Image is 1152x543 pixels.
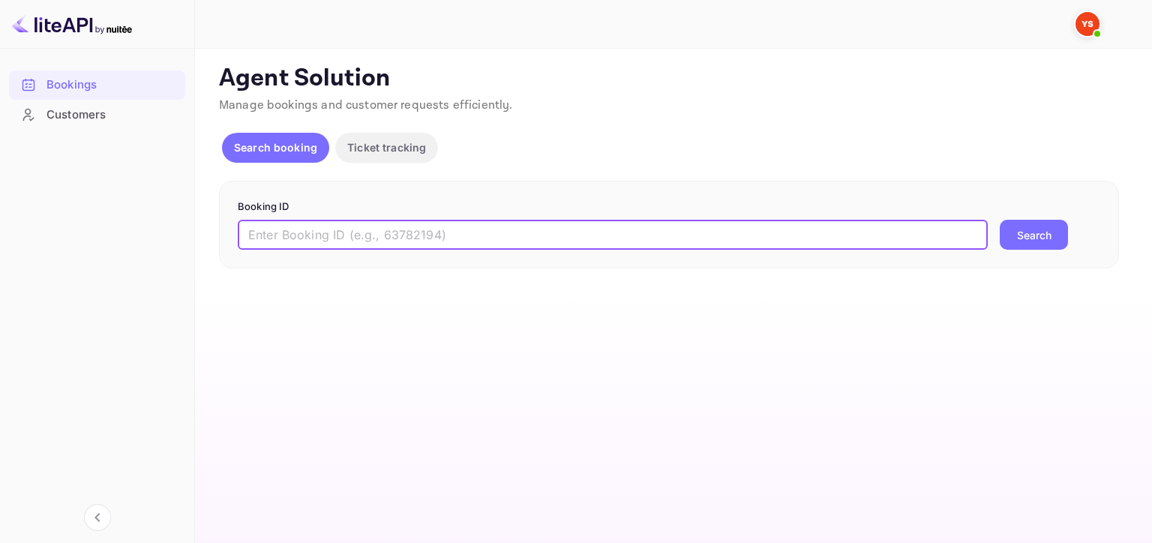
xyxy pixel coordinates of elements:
[234,139,317,155] p: Search booking
[1075,12,1099,36] img: Yandex Support
[219,97,513,113] span: Manage bookings and customer requests efficiently.
[9,100,185,128] a: Customers
[238,199,1100,214] p: Booking ID
[219,64,1125,94] p: Agent Solution
[9,100,185,130] div: Customers
[12,12,132,36] img: LiteAPI logo
[1000,220,1068,250] button: Search
[46,76,178,94] div: Bookings
[347,139,426,155] p: Ticket tracking
[9,70,185,100] div: Bookings
[84,504,111,531] button: Collapse navigation
[9,70,185,98] a: Bookings
[238,220,988,250] input: Enter Booking ID (e.g., 63782194)
[46,106,178,124] div: Customers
